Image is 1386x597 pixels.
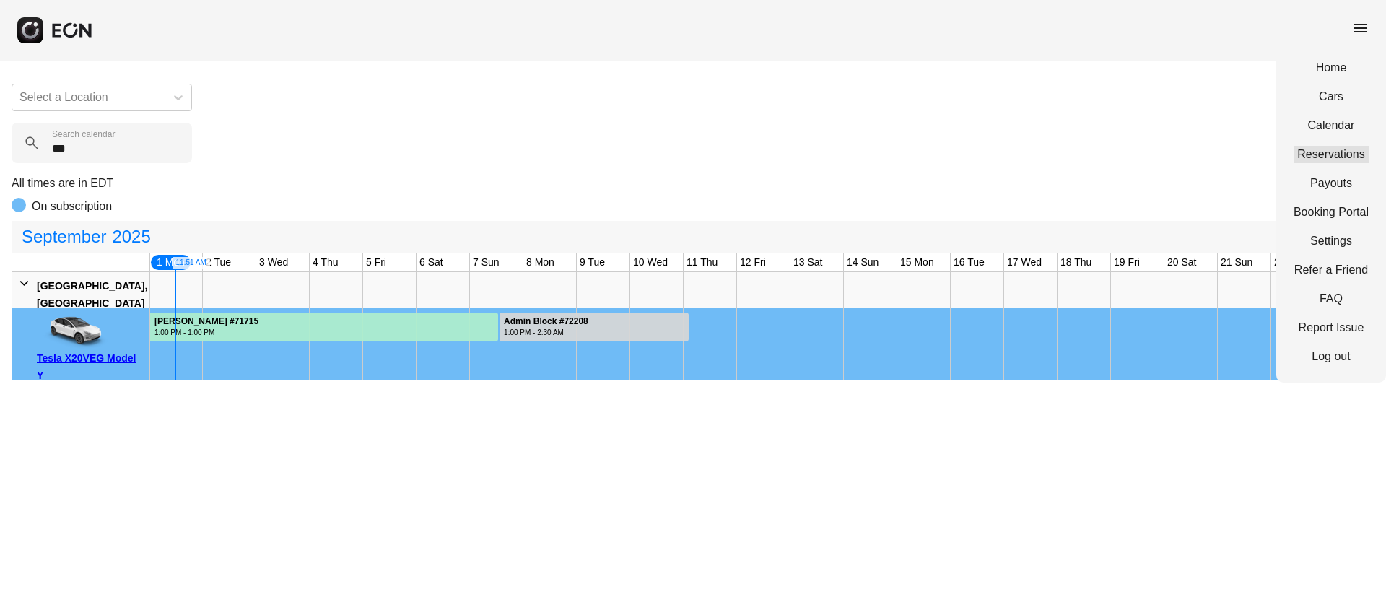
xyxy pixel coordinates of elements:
[1058,253,1094,271] div: 18 Thu
[1351,19,1369,37] span: menu
[499,308,689,341] div: Rented for 4 days by Admin Block Current status is rental
[897,253,937,271] div: 15 Mon
[109,222,153,251] span: 2025
[523,253,557,271] div: 8 Mon
[19,222,109,251] span: September
[1111,253,1143,271] div: 19 Fri
[951,253,988,271] div: 16 Tue
[1164,253,1199,271] div: 20 Sat
[1294,117,1369,134] a: Calendar
[256,253,291,271] div: 3 Wed
[1294,175,1369,192] a: Payouts
[844,253,881,271] div: 14 Sun
[12,175,1374,192] p: All times are in EDT
[577,253,608,271] div: 9 Tue
[154,327,258,338] div: 1:00 PM - 1:00 PM
[1294,319,1369,336] a: Report Issue
[790,253,825,271] div: 13 Sat
[1294,59,1369,77] a: Home
[13,222,160,251] button: September2025
[310,253,341,271] div: 4 Thu
[203,253,234,271] div: 2 Tue
[1294,232,1369,250] a: Settings
[1004,253,1045,271] div: 17 Wed
[149,308,499,341] div: Rented for 7 days by shyi oneal Current status is rental
[737,253,769,271] div: 12 Fri
[470,253,502,271] div: 7 Sun
[32,198,112,215] p: On subscription
[1218,253,1255,271] div: 21 Sun
[1294,146,1369,163] a: Reservations
[1294,204,1369,221] a: Booking Portal
[504,316,588,327] div: Admin Block #72208
[417,253,446,271] div: 6 Sat
[52,128,115,140] label: Search calendar
[504,327,588,338] div: 1:00 PM - 2:30 AM
[363,253,389,271] div: 5 Fri
[1294,290,1369,308] a: FAQ
[149,253,192,271] div: 1 Mon
[1294,88,1369,105] a: Cars
[37,349,144,384] div: Tesla X20VEG Model Y
[37,313,109,349] img: car
[37,277,147,312] div: [GEOGRAPHIC_DATA], [GEOGRAPHIC_DATA]
[1294,261,1369,279] a: Refer a Friend
[630,253,671,271] div: 10 Wed
[1294,348,1369,365] a: Log out
[684,253,720,271] div: 11 Thu
[1271,253,1311,271] div: 22 Mon
[154,316,258,327] div: [PERSON_NAME] #71715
